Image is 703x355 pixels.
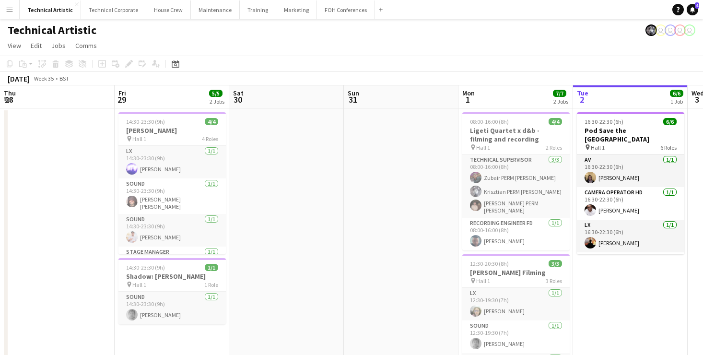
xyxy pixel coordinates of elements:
[118,126,226,135] h3: [PERSON_NAME]
[462,89,475,97] span: Mon
[317,0,375,19] button: FOH Conferences
[476,277,490,284] span: Hall 1
[205,264,218,271] span: 1/1
[645,24,657,36] app-user-avatar: Krisztian PERM Vass
[210,98,224,105] div: 2 Jobs
[47,39,70,52] a: Jobs
[118,112,226,254] app-job-card: 14:30-23:30 (9h)4/4[PERSON_NAME] Hall 14 RolesLX1/114:30-23:30 (9h)[PERSON_NAME]Sound1/114:30-23:...
[462,320,570,353] app-card-role: Sound1/112:30-19:30 (7h)[PERSON_NAME]
[553,90,566,97] span: 7/7
[232,94,244,105] span: 30
[655,24,667,36] app-user-avatar: Liveforce Admin
[81,0,146,19] button: Technical Corporate
[470,118,509,125] span: 08:00-16:00 (8h)
[695,2,699,9] span: 4
[670,90,683,97] span: 6/6
[665,24,676,36] app-user-avatar: Liveforce Admin
[577,252,684,288] app-card-role: Recording Engineer HD1/1
[348,89,359,97] span: Sun
[577,89,588,97] span: Tue
[132,135,146,142] span: Hall 1
[687,4,698,15] a: 4
[577,154,684,187] app-card-role: AV1/116:30-22:30 (6h)[PERSON_NAME]
[118,214,226,247] app-card-role: Sound1/114:30-23:30 (9h)[PERSON_NAME]
[276,0,317,19] button: Marketing
[118,292,226,324] app-card-role: Sound1/114:30-23:30 (9h)[PERSON_NAME]
[462,112,570,250] app-job-card: 08:00-16:00 (8h)4/4Ligeti Quartet x d&b - filming and recording Hall 12 RolesTechnical Supervisor...
[51,41,66,50] span: Jobs
[118,258,226,324] app-job-card: 14:30-23:30 (9h)1/1Shadow: [PERSON_NAME] Hall 11 RoleSound1/114:30-23:30 (9h)[PERSON_NAME]
[553,98,568,105] div: 2 Jobs
[575,94,588,105] span: 2
[549,260,562,267] span: 3/3
[4,39,25,52] a: View
[461,94,475,105] span: 1
[118,146,226,178] app-card-role: LX1/114:30-23:30 (9h)[PERSON_NAME]
[585,118,623,125] span: 16:30-22:30 (6h)
[8,23,96,37] h1: Technical Artistic
[118,89,126,97] span: Fri
[476,144,490,151] span: Hall 1
[462,154,570,218] app-card-role: Technical Supervisor3/308:00-16:00 (8h)Zubair PERM [PERSON_NAME]Krisztian PERM [PERSON_NAME][PERS...
[546,277,562,284] span: 3 Roles
[8,41,21,50] span: View
[546,144,562,151] span: 2 Roles
[462,288,570,320] app-card-role: LX1/112:30-19:30 (7h)[PERSON_NAME]
[117,94,126,105] span: 29
[59,75,69,82] div: BST
[202,135,218,142] span: 4 Roles
[549,118,562,125] span: 4/4
[577,187,684,220] app-card-role: Camera Operator HD1/116:30-22:30 (6h)[PERSON_NAME]
[118,272,226,281] h3: Shadow: [PERSON_NAME]
[4,89,16,97] span: Thu
[209,90,223,97] span: 5/5
[462,268,570,277] h3: [PERSON_NAME] Filming
[118,247,226,279] app-card-role: Stage Manager1/1
[126,118,165,125] span: 14:30-23:30 (9h)
[674,24,686,36] app-user-avatar: Liveforce Admin
[132,281,146,288] span: Hall 1
[462,126,570,143] h3: Ligeti Quartet x d&b - filming and recording
[470,260,509,267] span: 12:30-20:30 (8h)
[27,39,46,52] a: Edit
[146,0,191,19] button: House Crew
[577,126,684,143] h3: Pod Save the [GEOGRAPHIC_DATA]
[240,0,276,19] button: Training
[204,281,218,288] span: 1 Role
[684,24,695,36] app-user-avatar: Liveforce Admin
[205,118,218,125] span: 4/4
[2,94,16,105] span: 28
[670,98,683,105] div: 1 Job
[591,144,605,151] span: Hall 1
[462,218,570,250] app-card-role: Recording Engineer FD1/108:00-16:00 (8h)[PERSON_NAME]
[191,0,240,19] button: Maintenance
[75,41,97,50] span: Comms
[126,264,165,271] span: 14:30-23:30 (9h)
[660,144,677,151] span: 6 Roles
[8,74,30,83] div: [DATE]
[577,220,684,252] app-card-role: LX1/116:30-22:30 (6h)[PERSON_NAME]
[346,94,359,105] span: 31
[233,89,244,97] span: Sat
[71,39,101,52] a: Comms
[577,112,684,254] app-job-card: 16:30-22:30 (6h)6/6Pod Save the [GEOGRAPHIC_DATA] Hall 16 RolesAV1/116:30-22:30 (6h)[PERSON_NAME]...
[31,41,42,50] span: Edit
[20,0,81,19] button: Technical Artistic
[118,178,226,214] app-card-role: Sound1/114:30-23:30 (9h)[PERSON_NAME] [PERSON_NAME]
[32,75,56,82] span: Week 35
[663,118,677,125] span: 6/6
